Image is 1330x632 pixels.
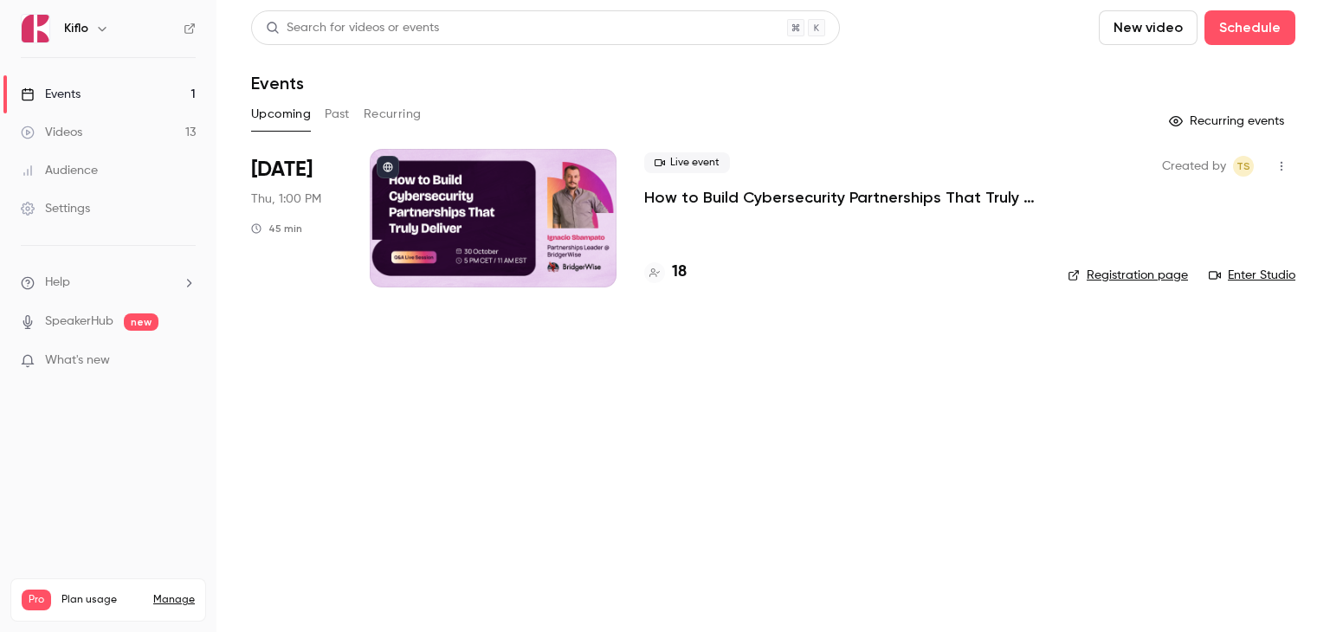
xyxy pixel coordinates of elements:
[21,274,196,292] li: help-dropdown-opener
[21,86,81,103] div: Events
[1209,267,1295,284] a: Enter Studio
[21,200,90,217] div: Settings
[61,593,143,607] span: Plan usage
[175,353,196,369] iframe: Noticeable Trigger
[1099,10,1198,45] button: New video
[251,100,311,128] button: Upcoming
[45,313,113,331] a: SpeakerHub
[21,162,98,179] div: Audience
[124,313,158,331] span: new
[64,20,88,37] h6: Kiflo
[672,261,687,284] h4: 18
[644,261,687,284] a: 18
[251,73,304,94] h1: Events
[644,187,1040,208] a: How to Build Cybersecurity Partnerships That Truly Deliver
[251,222,302,235] div: 45 min
[45,351,110,370] span: What's new
[364,100,422,128] button: Recurring
[1068,267,1188,284] a: Registration page
[251,156,313,184] span: [DATE]
[1204,10,1295,45] button: Schedule
[21,124,82,141] div: Videos
[1161,107,1295,135] button: Recurring events
[22,15,49,42] img: Kiflo
[1162,156,1226,177] span: Created by
[153,593,195,607] a: Manage
[251,149,342,287] div: Oct 30 Thu, 5:00 PM (Europe/Rome)
[251,190,321,208] span: Thu, 1:00 PM
[1236,156,1250,177] span: TS
[1233,156,1254,177] span: Tomica Stojanovikj
[45,274,70,292] span: Help
[644,152,730,173] span: Live event
[325,100,350,128] button: Past
[22,590,51,610] span: Pro
[266,19,439,37] div: Search for videos or events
